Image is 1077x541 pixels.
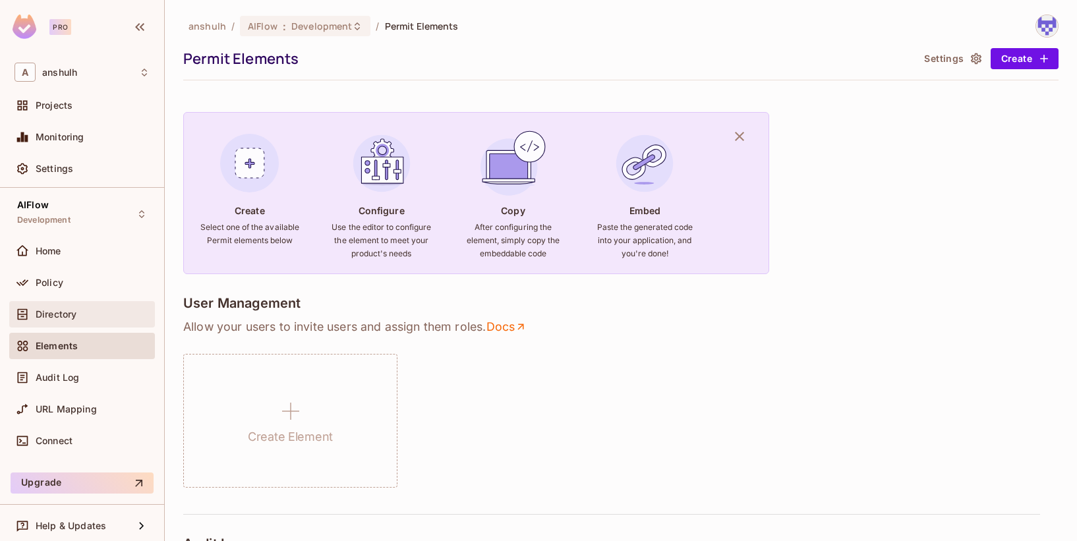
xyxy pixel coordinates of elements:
[282,21,287,32] span: :
[15,63,36,82] span: A
[595,221,695,260] h6: Paste the generated code into your application, and you're done!
[991,48,1059,69] button: Create
[359,204,405,217] h4: Configure
[36,132,84,142] span: Monitoring
[486,319,527,335] a: Docs
[214,128,285,199] img: Create Element
[36,521,106,531] span: Help & Updates
[332,221,432,260] h6: Use the editor to configure the element to meet your product's needs
[17,200,49,210] span: AIFlow
[183,319,1059,335] p: Allow your users to invite users and assign them roles .
[36,246,61,256] span: Home
[248,20,277,32] span: AIFlow
[36,404,97,414] span: URL Mapping
[1036,15,1058,37] img: anshulh.work@gmail.com
[200,221,300,247] h6: Select one of the available Permit elements below
[376,20,379,32] li: /
[49,19,71,35] div: Pro
[13,14,36,39] img: SReyMgAAAABJRU5ErkJggg==
[346,128,417,199] img: Configure Element
[11,472,154,494] button: Upgrade
[17,215,71,225] span: Development
[183,295,301,311] h4: User Management
[629,204,661,217] h4: Embed
[42,67,77,78] span: Workspace: anshulh
[477,128,548,199] img: Copy Element
[36,100,73,111] span: Projects
[235,204,265,217] h4: Create
[291,20,352,32] span: Development
[183,49,912,69] div: Permit Elements
[385,20,459,32] span: Permit Elements
[501,204,525,217] h4: Copy
[36,277,63,288] span: Policy
[463,221,563,260] h6: After configuring the element, simply copy the embeddable code
[36,309,76,320] span: Directory
[248,427,333,447] h1: Create Element
[36,163,73,174] span: Settings
[919,48,985,69] button: Settings
[36,341,78,351] span: Elements
[36,372,79,383] span: Audit Log
[231,20,235,32] li: /
[609,128,680,199] img: Embed Element
[189,20,226,32] span: the active workspace
[36,436,73,446] span: Connect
